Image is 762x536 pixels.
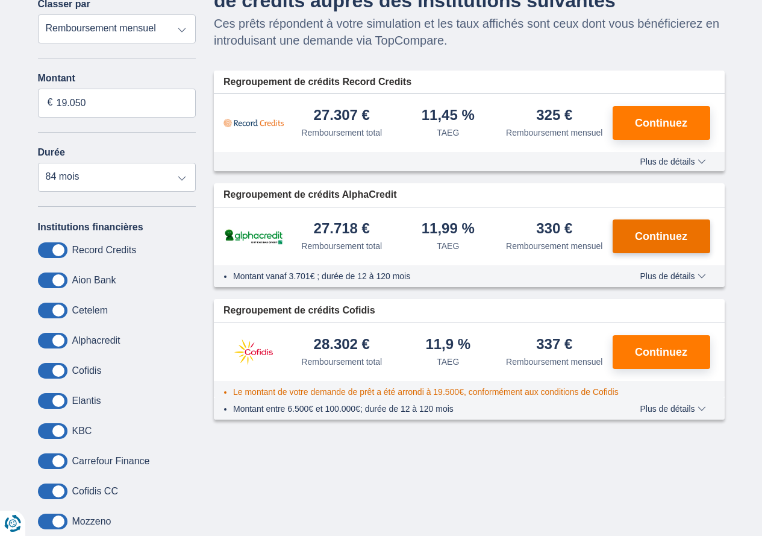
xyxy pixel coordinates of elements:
[72,275,116,286] label: Aion Bank
[38,222,143,233] label: Institutions financières
[223,304,375,318] span: Regroupement de crédits Cofidis
[314,108,370,124] div: 27.307 €
[223,108,284,138] img: pret personnel Record Credits
[506,127,602,139] div: Remboursement mensuel
[72,486,118,497] label: Cofidis CC
[301,240,382,252] div: Remboursement total
[635,231,687,242] span: Continuez
[640,157,705,166] span: Plus de détails
[613,335,710,369] button: Continuez
[214,15,725,49] p: Ces prêts répondent à votre simulation et les taux affichés sont ceux dont vous bénéficierez en i...
[301,356,382,368] div: Remboursement total
[233,386,619,398] li: Le montant de votre demande de prêt a été arrondi à 19.500€, conformément aux conditions de Cofidis
[635,118,687,128] span: Continuez
[233,403,605,415] li: Montant entre 6.500€ et 100.000€; durée de 12 à 120 mois
[437,127,459,139] div: TAEG
[437,356,459,368] div: TAEG
[422,108,475,124] div: 11,45 %
[631,271,714,281] button: Plus de détails
[437,240,459,252] div: TAEG
[72,516,111,527] label: Mozzeno
[72,396,101,406] label: Elantis
[536,108,572,124] div: 325 €
[72,245,137,256] label: Record Credits
[301,127,382,139] div: Remboursement total
[613,106,710,140] button: Continuez
[233,270,605,282] li: Montant vanaf 3.701€ ; durée de 12 à 120 mois
[631,157,714,166] button: Plus de détails
[72,305,108,316] label: Cetelem
[640,405,705,413] span: Plus de détails
[536,337,572,353] div: 337 €
[536,221,572,238] div: 330 €
[613,219,710,253] button: Continuez
[72,456,150,467] label: Carrefour Finance
[631,404,714,414] button: Plus de détails
[314,221,370,238] div: 27.718 €
[48,96,53,110] span: €
[223,75,411,89] span: Regroupement de crédits Record Credits
[314,337,370,353] div: 28.302 €
[506,240,602,252] div: Remboursement mensuel
[506,356,602,368] div: Remboursement mensuel
[223,227,284,246] img: pret personnel AlphaCredit
[635,347,687,358] span: Continuez
[38,73,196,84] label: Montant
[223,337,284,367] img: pret personnel Cofidis
[72,335,120,346] label: Alphacredit
[425,337,470,353] div: 11,9 %
[640,272,705,280] span: Plus de détails
[72,426,92,437] label: KBC
[72,365,102,376] label: Cofidis
[422,221,475,238] div: 11,99 %
[223,188,396,202] span: Regroupement de crédits AlphaCredit
[38,147,65,158] label: Durée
